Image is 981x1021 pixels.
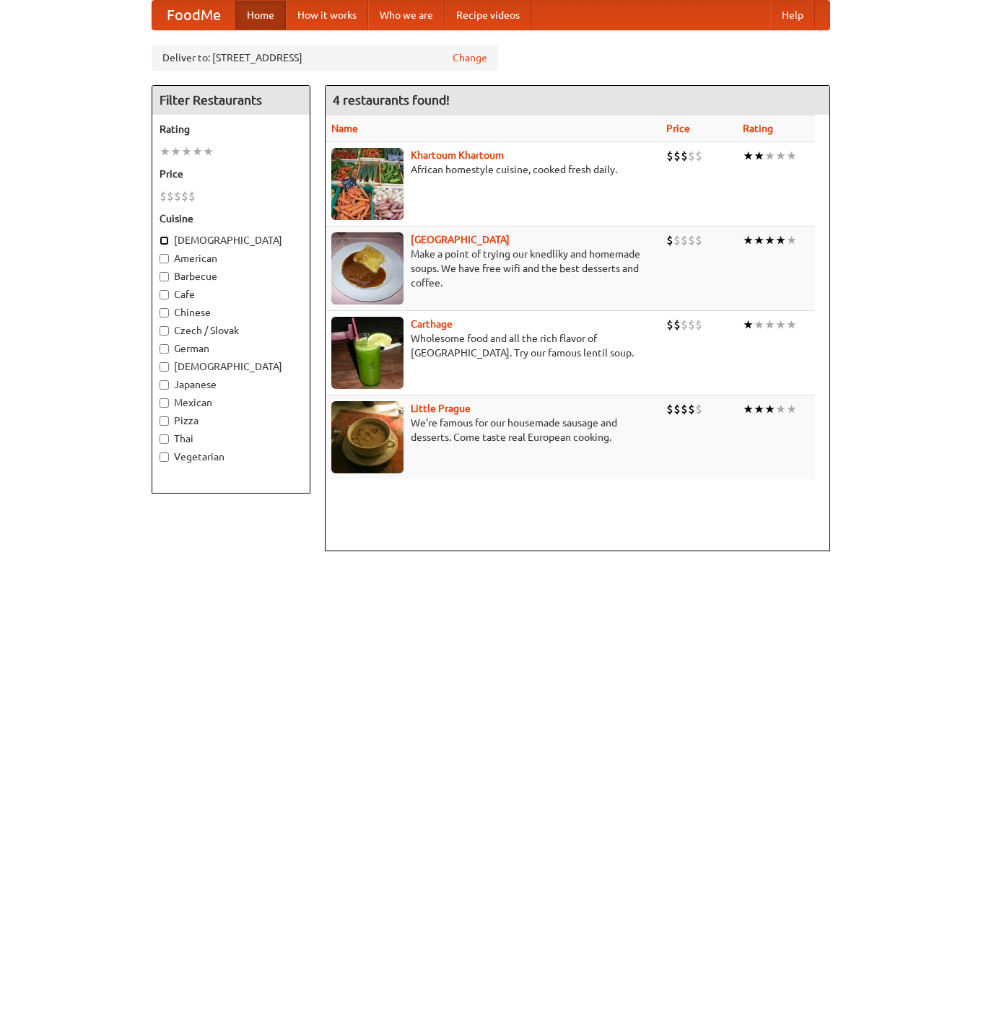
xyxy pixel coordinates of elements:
[331,162,655,177] p: African homestyle cuisine, cooked fresh daily.
[775,148,786,164] li: ★
[786,232,797,248] li: ★
[681,232,688,248] li: $
[673,317,681,333] li: $
[160,233,302,247] label: [DEMOGRAPHIC_DATA]
[160,211,302,226] h5: Cuisine
[445,1,531,30] a: Recipe videos
[160,236,169,245] input: [DEMOGRAPHIC_DATA]
[160,434,169,444] input: Thai
[160,269,302,284] label: Barbecue
[160,287,302,302] label: Cafe
[688,317,695,333] li: $
[188,188,196,204] li: $
[688,148,695,164] li: $
[775,401,786,417] li: ★
[152,86,310,115] h4: Filter Restaurants
[160,305,302,320] label: Chinese
[743,232,754,248] li: ★
[160,413,302,428] label: Pizza
[160,254,169,263] input: American
[411,318,453,330] a: Carthage
[286,1,368,30] a: How it works
[743,123,773,134] a: Rating
[160,290,169,299] input: Cafe
[770,1,815,30] a: Help
[160,395,302,410] label: Mexican
[160,308,169,317] input: Chinese
[235,1,286,30] a: Home
[331,401,404,473] img: littleprague.jpg
[160,188,167,204] li: $
[160,377,302,392] label: Japanese
[688,232,695,248] li: $
[160,380,169,390] input: Japanese
[695,401,702,417] li: $
[160,362,169,372] input: [DEMOGRAPHIC_DATA]
[786,317,797,333] li: ★
[331,148,404,220] img: khartoum.jpg
[681,317,688,333] li: $
[681,401,688,417] li: $
[167,188,174,204] li: $
[160,398,169,408] input: Mexican
[666,148,673,164] li: $
[673,148,681,164] li: $
[666,123,690,134] a: Price
[764,232,775,248] li: ★
[160,272,169,281] input: Barbecue
[764,401,775,417] li: ★
[181,188,188,204] li: $
[160,450,302,464] label: Vegetarian
[160,167,302,181] h5: Price
[673,232,681,248] li: $
[695,148,702,164] li: $
[754,148,764,164] li: ★
[331,317,404,389] img: carthage.jpg
[203,144,214,159] li: ★
[160,416,169,426] input: Pizza
[331,331,655,360] p: Wholesome food and all the rich flavor of [GEOGRAPHIC_DATA]. Try our famous lentil soup.
[411,149,504,161] a: Khartoum Khartoum
[160,323,302,338] label: Czech / Slovak
[160,144,170,159] li: ★
[754,317,764,333] li: ★
[160,359,302,374] label: [DEMOGRAPHIC_DATA]
[666,401,673,417] li: $
[170,144,181,159] li: ★
[160,344,169,354] input: German
[174,188,181,204] li: $
[333,93,450,107] ng-pluralize: 4 restaurants found!
[331,247,655,290] p: Make a point of trying our knedlíky and homemade soups. We have free wifi and the best desserts a...
[192,144,203,159] li: ★
[695,317,702,333] li: $
[673,401,681,417] li: $
[743,401,754,417] li: ★
[743,148,754,164] li: ★
[152,45,498,71] div: Deliver to: [STREET_ADDRESS]
[764,148,775,164] li: ★
[764,317,775,333] li: ★
[775,317,786,333] li: ★
[786,401,797,417] li: ★
[786,148,797,164] li: ★
[181,144,192,159] li: ★
[681,148,688,164] li: $
[160,341,302,356] label: German
[743,317,754,333] li: ★
[160,431,302,446] label: Thai
[754,401,764,417] li: ★
[411,403,471,414] a: Little Prague
[160,122,302,136] h5: Rating
[152,1,235,30] a: FoodMe
[695,232,702,248] li: $
[331,232,404,304] img: czechpoint.jpg
[775,232,786,248] li: ★
[331,123,358,134] a: Name
[666,232,673,248] li: $
[160,326,169,336] input: Czech / Slovak
[160,452,169,462] input: Vegetarian
[411,234,510,245] a: [GEOGRAPHIC_DATA]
